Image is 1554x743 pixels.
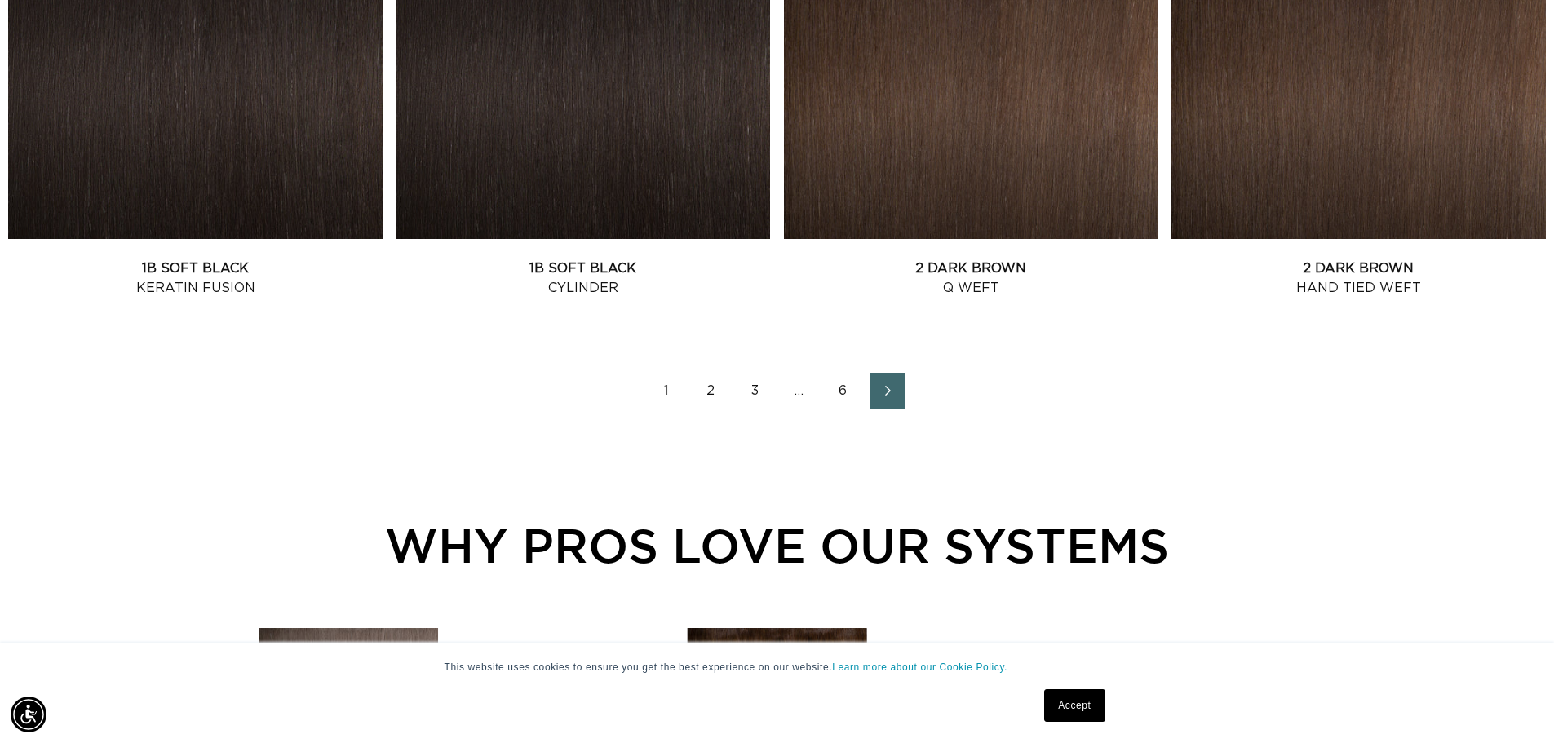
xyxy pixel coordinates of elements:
a: 2 Dark Brown Q Weft [784,259,1158,298]
span: … [781,373,817,409]
a: Page 1 [649,373,685,409]
a: Page 6 [826,373,861,409]
a: Next page [870,373,905,409]
a: 1B Soft Black Keratin Fusion [8,259,383,298]
a: 1B Soft Black Cylinder [396,259,770,298]
a: Learn more about our Cookie Policy. [832,661,1007,673]
div: WHY PROS LOVE OUR SYSTEMS [98,510,1456,581]
p: This website uses cookies to ensure you get the best experience on our website. [445,660,1110,674]
nav: Pagination [8,373,1546,409]
a: Accept [1044,689,1105,722]
a: 2 Dark Brown Hand Tied Weft [1171,259,1546,298]
a: Page 2 [693,373,729,409]
a: Page 3 [737,373,773,409]
div: Accessibility Menu [11,697,46,732]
